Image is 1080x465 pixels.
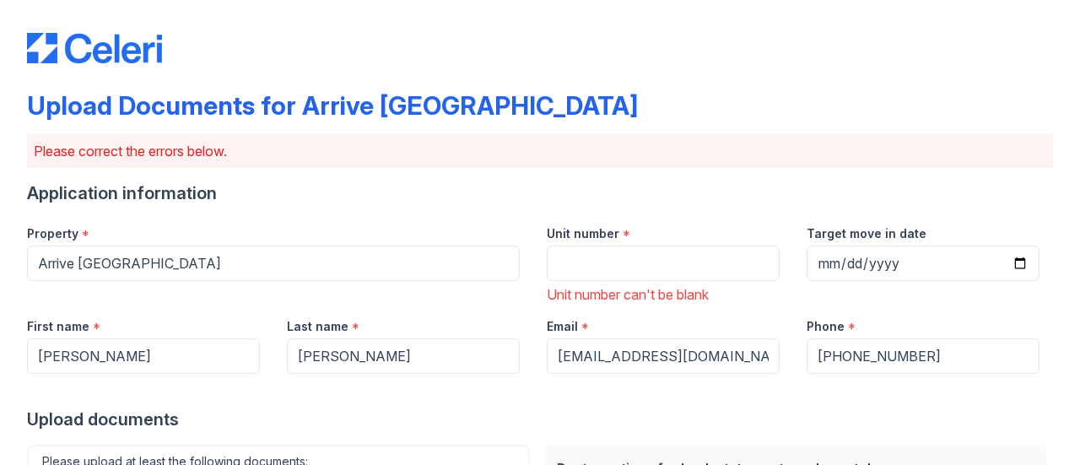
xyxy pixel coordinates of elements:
label: Target move in date [807,225,926,242]
label: First name [27,318,89,335]
label: Unit number [547,225,619,242]
div: Unit number can't be blank [547,284,780,305]
div: Upload documents [27,408,1053,431]
div: Application information [27,181,1053,205]
label: Phone [807,318,845,335]
label: Email [547,318,578,335]
label: Property [27,225,78,242]
label: Last name [287,318,348,335]
img: CE_Logo_Blue-a8612792a0a2168367f1c8372b55b34899dd931a85d93a1a3d3e32e68fde9ad4.png [27,33,162,63]
p: Please correct the errors below. [34,141,1046,161]
div: Upload Documents for Arrive [GEOGRAPHIC_DATA] [27,90,638,121]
